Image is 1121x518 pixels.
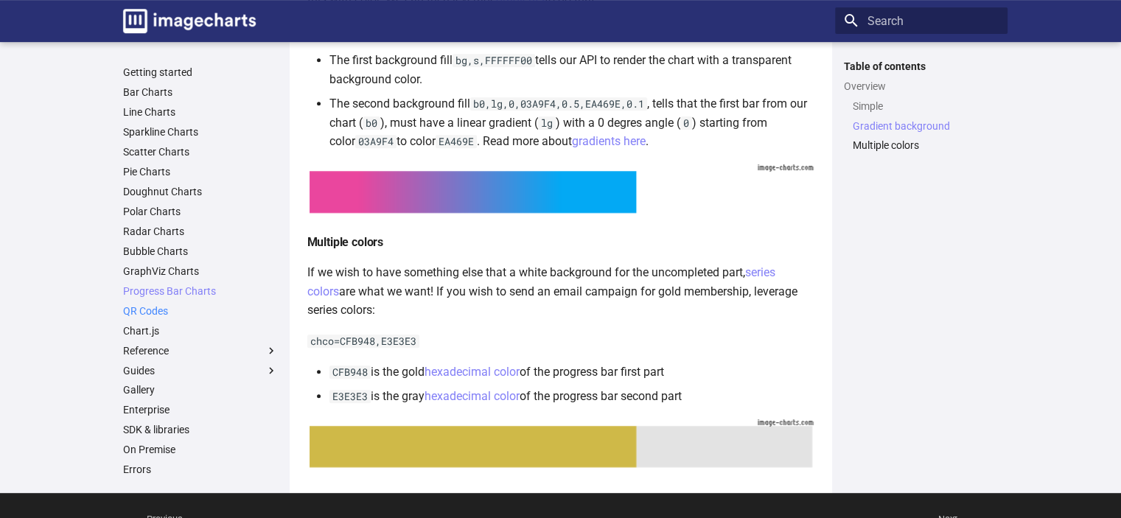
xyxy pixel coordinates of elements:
[123,383,278,396] a: Gallery
[307,263,814,320] p: If we wish to have something else that a white background for the uncompleted part, are what we w...
[425,365,520,379] a: hexadecimal color
[329,390,371,403] code: E3E3E3
[844,99,999,153] nav: Overview
[538,116,556,130] code: lg
[117,3,262,39] a: Image-Charts documentation
[453,54,535,67] code: bg,s,FFFFFF00
[307,265,775,298] a: series colors
[329,94,814,151] li: The second background fill , tells that the first bar from our chart ( ), must have a linear grad...
[363,116,380,130] code: b0
[835,60,1007,153] nav: Table of contents
[470,97,647,111] code: b0,lg,0,03A9F4,0.5,EA469E,0.1
[123,165,278,178] a: Pie Charts
[123,125,278,139] a: Sparkline Charts
[307,335,419,348] code: chco=CFB948,E3E3E3
[123,443,278,456] a: On Premise
[425,389,520,403] a: hexadecimal color
[123,265,278,278] a: GraphViz Charts
[123,364,278,377] label: Guides
[329,363,814,382] li: is the gold of the progress bar first part
[853,139,999,152] a: Multiple colors
[572,134,646,148] a: gradients here
[123,145,278,158] a: Scatter Charts
[123,185,278,198] a: Doughnut Charts
[680,116,692,130] code: 0
[123,403,278,416] a: Enterprise
[307,163,814,221] img: progressbar image with gradient
[123,66,278,79] a: Getting started
[436,135,477,148] code: EA469E
[329,51,814,88] li: The first background fill tells our API to render the chart with a transparent background color.
[844,80,999,93] a: Overview
[123,324,278,337] a: Chart.js
[329,387,814,406] li: is the gray of the progress bar second part
[123,344,278,357] label: Reference
[123,304,278,318] a: QR Codes
[307,233,814,252] h4: Multiple colors
[835,60,1007,73] label: Table of contents
[123,463,278,476] a: Errors
[123,245,278,258] a: Bubble Charts
[355,135,397,148] code: 03A9F4
[123,205,278,218] a: Polar Charts
[123,225,278,238] a: Radar Charts
[123,85,278,99] a: Bar Charts
[835,7,1007,34] input: Search
[853,99,999,113] a: Simple
[123,105,278,119] a: Line Charts
[329,365,371,379] code: CFB948
[307,418,814,476] img: goldmembership email progressbar
[123,9,256,33] img: logo
[123,284,278,298] a: Progress Bar Charts
[853,119,999,133] a: Gradient background
[123,423,278,436] a: SDK & libraries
